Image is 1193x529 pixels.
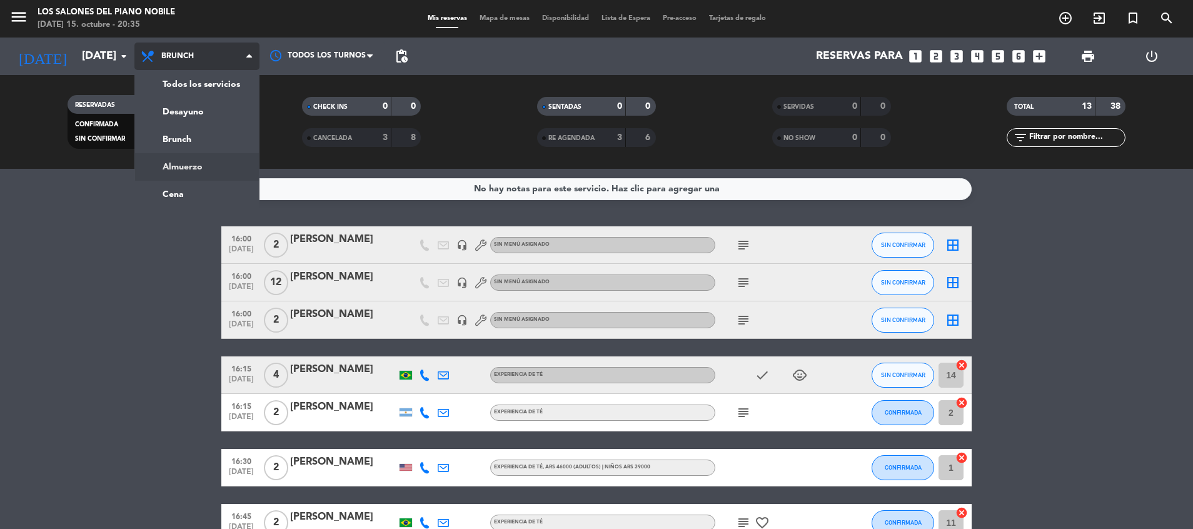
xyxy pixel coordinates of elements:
[456,239,468,251] i: headset_mic
[792,368,807,383] i: child_care
[945,313,960,328] i: border_all
[264,400,288,425] span: 2
[135,181,259,208] a: Cena
[703,15,772,22] span: Tarjetas de regalo
[226,508,257,523] span: 16:45
[411,133,418,142] strong: 8
[1028,131,1125,144] input: Filtrar por nombre...
[1159,11,1174,26] i: search
[548,104,581,110] span: SENTADAS
[494,520,543,525] span: EXPERIENCIA DE TÉ
[116,49,131,64] i: arrow_drop_down
[1080,49,1095,64] span: print
[1120,38,1184,75] div: LOG OUT
[617,133,622,142] strong: 3
[1010,48,1027,64] i: looks_6
[736,405,751,420] i: subject
[473,15,536,22] span: Mapa de mesas
[38,19,175,31] div: [DATE] 15. octubre - 20:35
[226,413,257,427] span: [DATE]
[290,269,396,285] div: [PERSON_NAME]
[872,233,934,258] button: SIN CONFIRMAR
[494,242,550,247] span: Sin menú asignado
[411,102,418,111] strong: 0
[38,6,175,19] div: Los Salones del Piano Nobile
[783,104,814,110] span: SERVIDAS
[161,52,194,61] span: Brunch
[226,398,257,413] span: 16:15
[474,182,720,196] div: No hay notas para este servicio. Haz clic para agregar una
[955,451,968,464] i: cancel
[736,275,751,290] i: subject
[885,409,922,416] span: CONFIRMADA
[394,49,409,64] span: pending_actions
[290,361,396,378] div: [PERSON_NAME]
[290,231,396,248] div: [PERSON_NAME]
[872,455,934,480] button: CONFIRMADA
[290,306,396,323] div: [PERSON_NAME]
[135,153,259,181] a: Almuerzo
[1014,104,1034,110] span: TOTAL
[9,8,28,31] button: menu
[872,363,934,388] button: SIN CONFIRMAR
[885,519,922,526] span: CONFIRMADA
[955,359,968,371] i: cancel
[1058,11,1073,26] i: add_circle_outline
[969,48,985,64] i: looks_4
[226,283,257,297] span: [DATE]
[9,8,28,26] i: menu
[783,135,815,141] span: NO SHOW
[928,48,944,64] i: looks_two
[881,241,925,248] span: SIN CONFIRMAR
[290,509,396,525] div: [PERSON_NAME]
[595,15,657,22] span: Lista de Espera
[880,102,888,111] strong: 0
[494,317,550,322] span: Sin menú asignado
[872,400,934,425] button: CONFIRMADA
[290,454,396,470] div: [PERSON_NAME]
[313,104,348,110] span: CHECK INS
[949,48,965,64] i: looks_3
[1110,102,1123,111] strong: 38
[456,277,468,288] i: headset_mic
[75,102,115,108] span: RESERVADAS
[881,316,925,323] span: SIN CONFIRMAR
[264,270,288,295] span: 12
[226,320,257,335] span: [DATE]
[645,133,653,142] strong: 6
[755,368,770,383] i: check
[135,126,259,153] a: Brunch
[1013,130,1028,145] i: filter_list
[945,275,960,290] i: border_all
[456,315,468,326] i: headset_mic
[657,15,703,22] span: Pre-acceso
[736,313,751,328] i: subject
[945,238,960,253] i: border_all
[383,102,388,111] strong: 0
[852,102,857,111] strong: 0
[880,133,888,142] strong: 0
[885,464,922,471] span: CONFIRMADA
[264,308,288,333] span: 2
[226,361,257,375] span: 16:15
[494,280,550,285] span: Sin menú asignado
[1092,11,1107,26] i: exit_to_app
[75,136,125,142] span: SIN CONFIRMAR
[872,308,934,333] button: SIN CONFIRMAR
[135,71,259,98] a: Todos los servicios
[1031,48,1047,64] i: add_box
[645,102,653,111] strong: 0
[955,506,968,519] i: cancel
[9,43,76,70] i: [DATE]
[135,98,259,126] a: Desayuno
[907,48,924,64] i: looks_one
[75,121,118,128] span: CONFIRMADA
[536,15,595,22] span: Disponibilidad
[226,268,257,283] span: 16:00
[313,135,352,141] span: CANCELADA
[226,468,257,482] span: [DATE]
[383,133,388,142] strong: 3
[548,135,595,141] span: RE AGENDADA
[226,231,257,245] span: 16:00
[990,48,1006,64] i: looks_5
